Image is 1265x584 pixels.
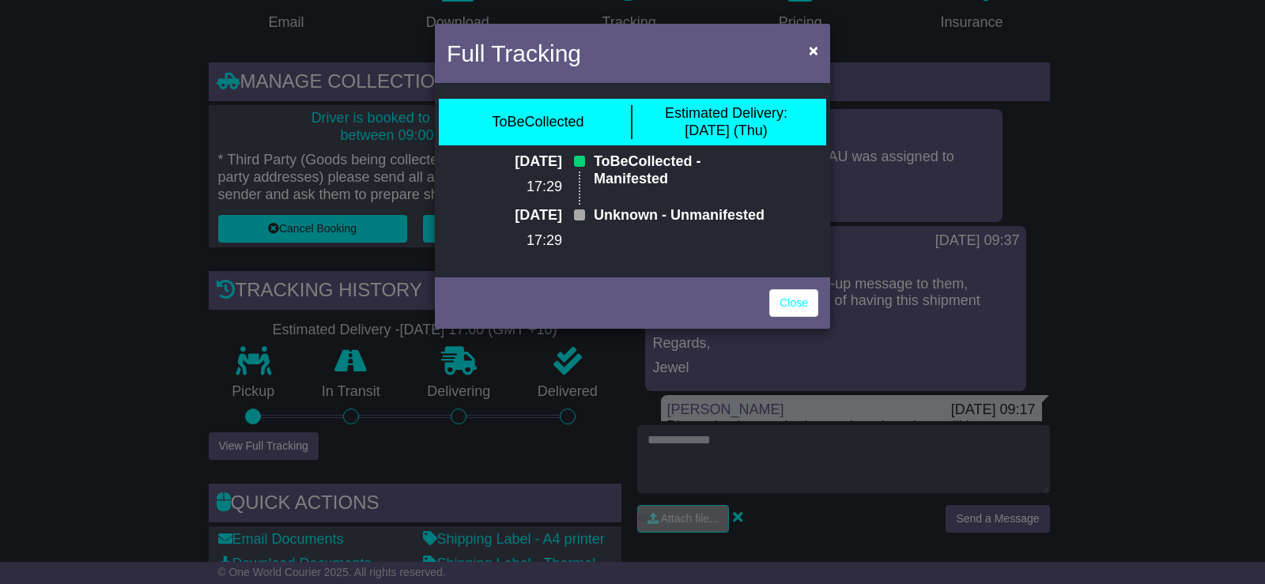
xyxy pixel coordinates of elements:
p: 17:29 [500,232,562,250]
p: ToBeCollected - Manifested [594,153,765,187]
h4: Full Tracking [447,36,581,71]
button: Close [801,34,826,66]
a: Close [769,289,818,317]
div: [DATE] (Thu) [665,105,787,139]
span: Estimated Delivery: [665,105,787,121]
p: 17:29 [500,179,562,196]
div: ToBeCollected [492,114,583,131]
span: × [809,41,818,59]
p: [DATE] [500,207,562,224]
p: Unknown - Unmanifested [594,207,765,224]
p: [DATE] [500,153,562,171]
